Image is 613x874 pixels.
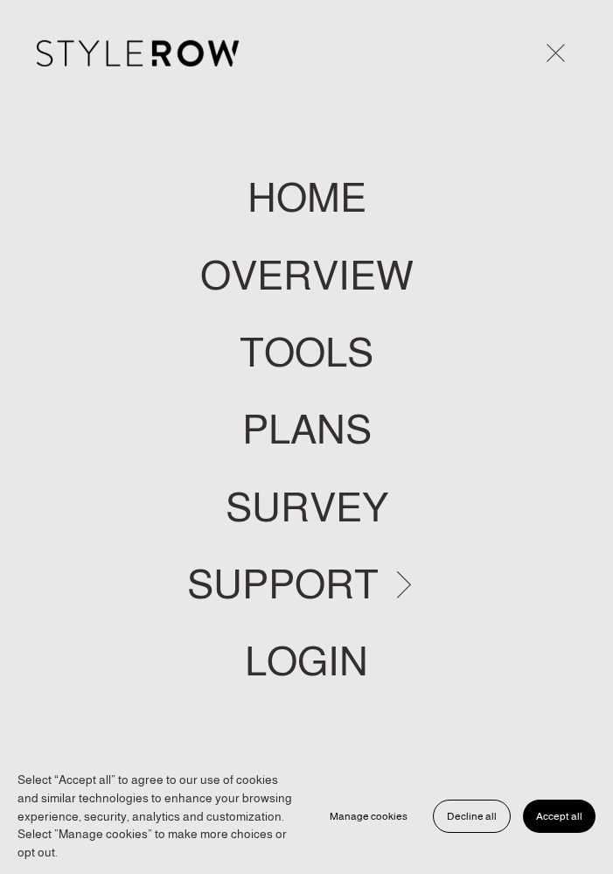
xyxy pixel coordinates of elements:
span: Accept all [536,810,582,822]
a: HOME [247,178,366,218]
span: Manage cookies [330,810,408,822]
button: Accept all [523,800,596,833]
img: StyleRow [37,40,239,66]
a: OVERVIEW [200,255,414,296]
a: SURVEY [226,487,388,528]
p: Select “Accept all” to agree to our use of cookies and similar technologies to enhance your brows... [17,771,299,862]
a: SUPPORT [187,564,425,605]
button: Manage cookies [317,800,421,833]
a: LOGIN [245,641,368,682]
span: Decline all [447,810,497,822]
a: PLANS [242,409,372,450]
button: Decline all [433,800,511,833]
a: TOOLS [240,332,373,373]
